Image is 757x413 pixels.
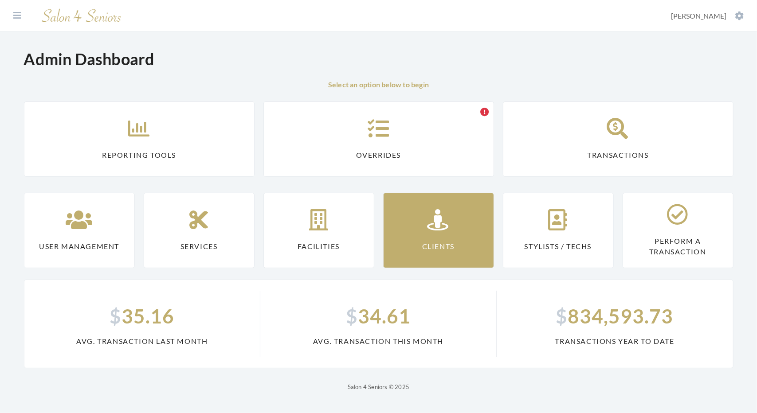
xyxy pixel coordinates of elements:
[24,193,135,268] a: User Management
[35,336,250,347] span: Avg. Transaction Last Month
[668,11,746,21] button: [PERSON_NAME]
[263,101,494,177] a: Overrides
[503,193,614,268] a: Stylists / Techs
[35,301,250,331] span: 35.16
[503,101,733,177] a: Transactions
[271,301,486,331] span: 34.61
[24,101,255,177] a: Reporting Tools
[271,336,486,347] span: Avg. Transaction This Month
[507,301,722,331] span: 834,593.73
[507,336,722,347] span: Transactions Year To Date
[24,79,733,90] p: Select an option below to begin
[37,5,126,26] img: Salon 4 Seniors
[671,12,726,20] span: [PERSON_NAME]
[24,382,733,392] p: Salon 4 Seniors © 2025
[383,193,494,268] a: Clients
[24,50,155,69] h1: Admin Dashboard
[623,193,733,268] a: Perform a Transaction
[263,193,374,268] a: Facilities
[144,193,255,268] a: Services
